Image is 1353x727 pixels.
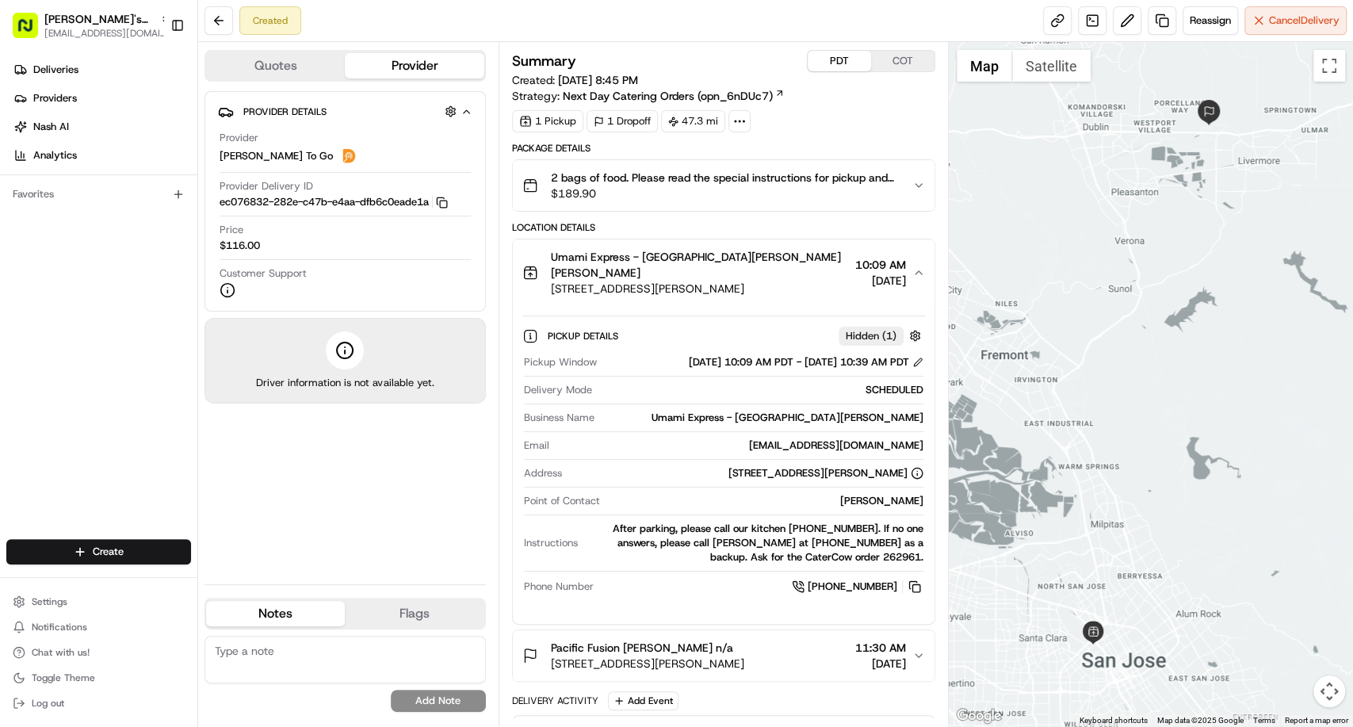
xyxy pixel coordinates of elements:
[6,6,164,44] button: [PERSON_NAME]'s Fast Food - [GEOGRAPHIC_DATA][PERSON_NAME][EMAIL_ADDRESS][DOMAIN_NAME]
[71,151,260,167] div: Start new chat
[243,105,327,118] span: Provider Details
[256,376,434,390] span: Driver information is not available yet.
[512,694,598,707] div: Delivery Activity
[524,383,592,397] span: Delivery Mode
[608,691,678,710] button: Add Event
[133,289,139,301] span: •
[1157,716,1244,725] span: Map data ©2025 Google
[44,11,154,27] button: [PERSON_NAME]'s Fast Food - [GEOGRAPHIC_DATA][PERSON_NAME]
[846,329,896,343] span: Hidden ( 1 )
[855,273,906,289] span: [DATE]
[1313,675,1345,707] button: Map camera controls
[6,616,191,638] button: Notifications
[32,595,67,608] span: Settings
[134,356,147,369] div: 💻
[953,706,1005,726] a: Open this area in Google Maps (opens a new window)
[16,231,41,256] img: Operations Team
[218,98,472,124] button: Provider Details
[512,72,638,88] span: Created:
[1253,716,1275,725] a: Terms
[1313,50,1345,82] button: Toggle fullscreen view
[220,239,260,253] span: $116.00
[16,206,106,219] div: Past conversations
[16,151,44,180] img: 1736555255976-a54dd68f-1ca7-489b-9aae-adbdc363a1c4
[1183,6,1238,35] button: Reassign
[551,170,900,186] span: 2 bags of food. Please read the special instructions for pickup and dropoff details.
[6,591,191,613] button: Settings
[513,306,934,624] div: Umami Express - [GEOGRAPHIC_DATA][PERSON_NAME] [PERSON_NAME][STREET_ADDRESS][PERSON_NAME]10:09 AM...
[339,147,358,166] img: ddtg_logo_v2.png
[584,522,923,564] div: After parking, please call our kitchen [PHONE_NUMBER]. If no one answers, please call [PERSON_NAM...
[728,466,923,480] div: [STREET_ADDRESS][PERSON_NAME]
[871,51,934,71] button: COT
[345,601,483,626] button: Flags
[71,167,218,180] div: We're available if you need us!
[551,249,849,281] span: Umami Express - [GEOGRAPHIC_DATA][PERSON_NAME] [PERSON_NAME]
[513,239,934,306] button: Umami Express - [GEOGRAPHIC_DATA][PERSON_NAME] [PERSON_NAME][STREET_ADDRESS][PERSON_NAME]10:09 AM...
[158,393,192,405] span: Pylon
[220,223,243,237] span: Price
[44,27,171,40] span: [EMAIL_ADDRESS][DOMAIN_NAME]
[551,656,744,672] span: [STREET_ADDRESS][PERSON_NAME]
[16,274,41,299] img: Operations Team
[150,354,254,370] span: API Documentation
[220,179,313,193] span: Provider Delivery ID
[49,246,130,258] span: Operations Team
[524,536,578,550] span: Instructions
[563,88,785,104] a: Next Day Catering Orders (opn_6nDUc7)
[6,57,197,82] a: Deliveries
[601,411,923,425] div: Umami Express - [GEOGRAPHIC_DATA][PERSON_NAME]
[6,143,197,168] a: Analytics
[524,411,594,425] span: Business Name
[556,438,923,453] div: [EMAIL_ADDRESS][DOMAIN_NAME]
[512,142,935,155] div: Package Details
[6,86,197,111] a: Providers
[524,494,600,508] span: Point of Contact
[33,151,62,180] img: 1732323095091-59ea418b-cfe3-43c8-9ae0-d0d06d6fd42c
[32,697,64,710] span: Log out
[551,640,733,656] span: Pacific Fusion [PERSON_NAME] n/a
[598,383,923,397] div: SCHEDULED
[524,580,594,594] span: Phone Number
[16,356,29,369] div: 📗
[49,289,130,301] span: Operations Team
[206,601,345,626] button: Notes
[808,51,871,71] button: PDT
[953,706,1005,726] img: Google
[855,656,906,672] span: [DATE]
[33,148,77,163] span: Analytics
[220,131,258,145] span: Provider
[513,160,934,211] button: 2 bags of food. Please read the special instructions for pickup and dropoff details.$189.90
[524,466,562,480] span: Address
[855,640,906,656] span: 11:30 AM
[220,195,448,209] button: ec076832-282e-c47b-e4aa-dfb6c0eade1a
[513,630,934,681] button: Pacific Fusion [PERSON_NAME] n/a[STREET_ADDRESS][PERSON_NAME]11:30 AM[DATE]
[220,149,333,163] span: [PERSON_NAME] To Go
[93,545,124,559] span: Create
[512,221,935,234] div: Location Details
[33,120,69,134] span: Nash AI
[512,54,576,68] h3: Summary
[1285,716,1348,725] a: Report a map error
[6,667,191,689] button: Toggle Theme
[558,73,638,87] span: [DATE] 8:45 PM
[524,355,597,369] span: Pickup Window
[6,692,191,714] button: Log out
[563,88,773,104] span: Next Day Catering Orders (opn_6nDUc7)
[33,91,77,105] span: Providers
[1012,50,1091,82] button: Show satellite imagery
[512,88,785,104] div: Strategy:
[32,621,87,633] span: Notifications
[839,326,925,346] button: Hidden (1)
[32,672,95,684] span: Toggle Theme
[112,392,192,405] a: Powered byPylon
[10,348,128,377] a: 📗Knowledge Base
[33,63,78,77] span: Deliveries
[16,63,289,89] p: Welcome 👋
[345,53,483,78] button: Provider
[808,580,897,594] span: [PHONE_NUMBER]
[6,182,191,207] div: Favorites
[32,646,90,659] span: Chat with us!
[606,494,923,508] div: [PERSON_NAME]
